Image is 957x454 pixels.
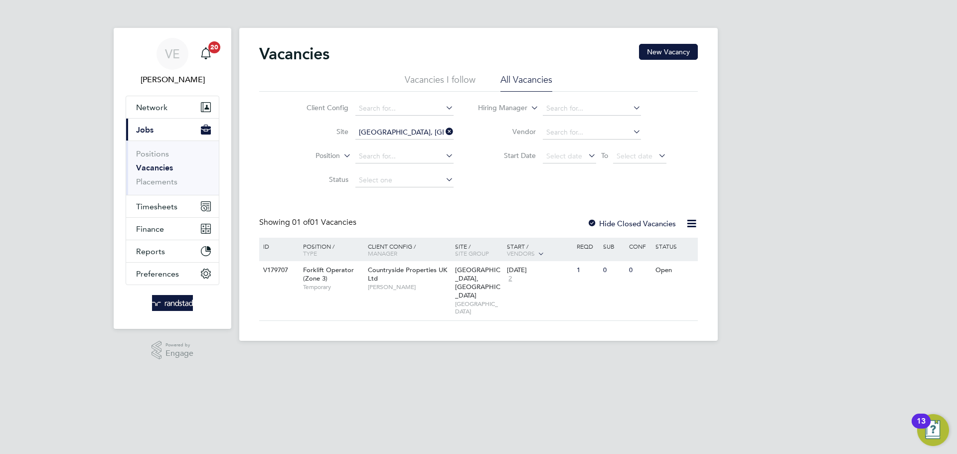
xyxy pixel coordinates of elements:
[152,341,194,360] a: Powered byEngage
[292,217,310,227] span: 01 of
[136,163,173,172] a: Vacancies
[136,125,154,135] span: Jobs
[165,349,193,358] span: Engage
[504,238,574,263] div: Start /
[653,261,696,280] div: Open
[917,414,949,446] button: Open Resource Center, 13 new notifications
[126,263,219,285] button: Preferences
[136,202,177,211] span: Timesheets
[126,195,219,217] button: Timesheets
[587,219,676,228] label: Hide Closed Vacancies
[303,266,354,283] span: Forklift Operator (Zone 3)
[136,149,169,158] a: Positions
[196,38,216,70] a: 20
[405,74,476,92] li: Vacancies I follow
[152,295,193,311] img: randstad-logo-retina.png
[136,103,167,112] span: Network
[165,47,180,60] span: VE
[114,28,231,329] nav: Main navigation
[291,175,348,184] label: Status
[653,238,696,255] div: Status
[507,266,572,275] div: [DATE]
[478,127,536,136] label: Vendor
[291,127,348,136] label: Site
[507,275,513,283] span: 2
[355,173,454,187] input: Select one
[126,119,219,141] button: Jobs
[136,177,177,186] a: Placements
[601,238,627,255] div: Sub
[574,261,600,280] div: 1
[455,249,489,257] span: Site Group
[453,238,505,262] div: Site /
[296,238,365,262] div: Position /
[126,240,219,262] button: Reports
[365,238,453,262] div: Client Config /
[261,238,296,255] div: ID
[136,269,179,279] span: Preferences
[292,217,356,227] span: 01 Vacancies
[617,151,652,160] span: Select date
[627,238,652,255] div: Conf
[598,149,611,162] span: To
[470,103,527,113] label: Hiring Manager
[355,150,454,163] input: Search for...
[355,126,454,140] input: Search for...
[261,261,296,280] div: V179707
[917,421,926,434] div: 13
[543,102,641,116] input: Search for...
[639,44,698,60] button: New Vacancy
[303,283,363,291] span: Temporary
[136,247,165,256] span: Reports
[601,261,627,280] div: 0
[126,141,219,195] div: Jobs
[291,103,348,112] label: Client Config
[478,151,536,160] label: Start Date
[208,41,220,53] span: 20
[355,102,454,116] input: Search for...
[126,218,219,240] button: Finance
[455,300,502,315] span: [GEOGRAPHIC_DATA]
[500,74,552,92] li: All Vacancies
[126,38,219,86] a: VE[PERSON_NAME]
[136,224,164,234] span: Finance
[368,249,397,257] span: Manager
[126,96,219,118] button: Network
[368,266,447,283] span: Countryside Properties UK Ltd
[543,126,641,140] input: Search for...
[574,238,600,255] div: Reqd
[455,266,500,300] span: [GEOGRAPHIC_DATA], [GEOGRAPHIC_DATA]
[126,295,219,311] a: Go to home page
[546,151,582,160] span: Select date
[507,249,535,257] span: Vendors
[627,261,652,280] div: 0
[259,217,358,228] div: Showing
[303,249,317,257] span: Type
[368,283,450,291] span: [PERSON_NAME]
[126,74,219,86] span: Vicky Egan
[283,151,340,161] label: Position
[259,44,329,64] h2: Vacancies
[165,341,193,349] span: Powered by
